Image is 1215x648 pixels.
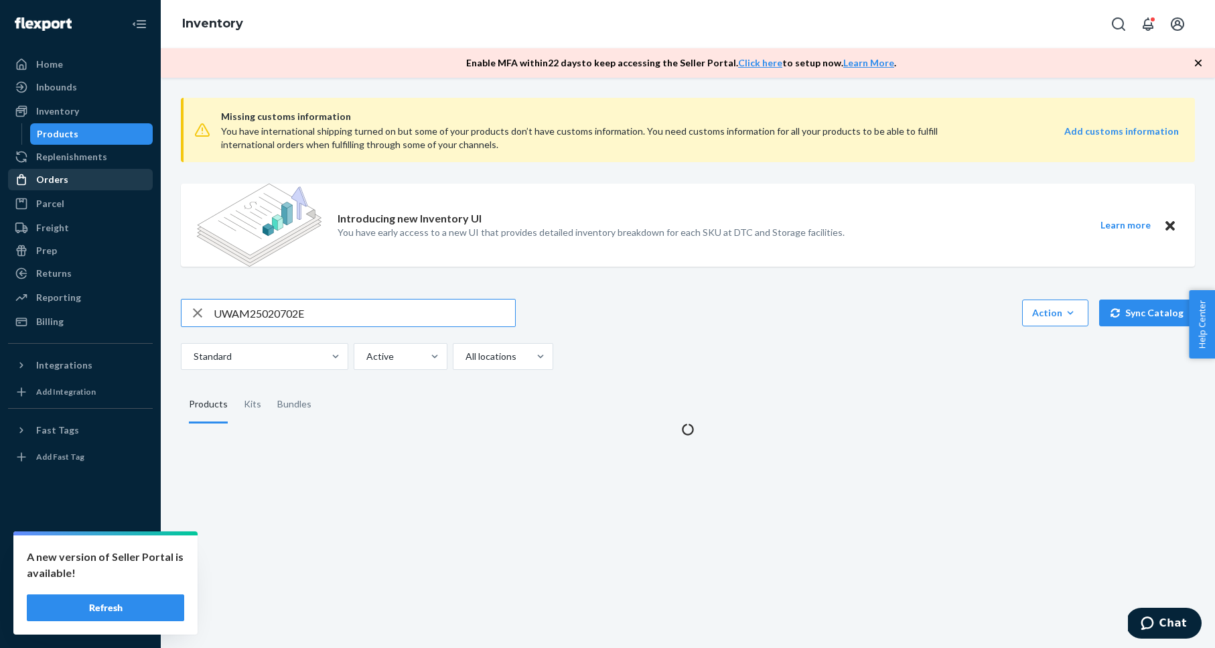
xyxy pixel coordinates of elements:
div: Kits [244,386,261,424]
button: Refresh [27,594,184,621]
div: Prep [36,244,57,257]
img: new-reports-banner-icon.82668bd98b6a51aee86340f2a7b77ae3.png [197,184,321,267]
div: Bundles [277,386,311,424]
div: Add Integration [36,386,96,397]
a: Help Center [8,588,153,609]
button: Open account menu [1164,11,1191,38]
a: Parcel [8,193,153,214]
div: Returns [36,267,72,280]
a: Add customs information [1064,125,1179,151]
button: Action [1022,300,1088,326]
a: Orders [8,169,153,190]
a: Add Integration [8,381,153,403]
img: Flexport logo [15,17,72,31]
a: Talk to Support [8,565,153,586]
div: Fast Tags [36,424,79,437]
a: Returns [8,263,153,284]
a: Inventory [182,16,243,31]
p: Enable MFA within 22 days to keep accessing the Seller Portal. to setup now. . [466,56,896,70]
p: You have early access to a new UI that provides detailed inventory breakdown for each SKU at DTC ... [338,226,845,239]
div: Home [36,58,63,71]
div: Integrations [36,359,92,372]
a: Products [30,123,153,145]
a: Reporting [8,287,153,308]
button: Open notifications [1135,11,1161,38]
div: Reporting [36,291,81,304]
a: Billing [8,311,153,332]
button: Open Search Box [1105,11,1132,38]
div: Inbounds [36,80,77,94]
a: Inventory [8,101,153,122]
div: Billing [36,315,64,328]
ol: breadcrumbs [171,5,254,44]
input: Standard [192,350,194,363]
button: Fast Tags [8,419,153,441]
a: Home [8,54,153,75]
button: Close [1161,217,1179,234]
div: Add Fast Tag [36,451,84,462]
button: Help Center [1189,290,1215,359]
a: Learn More [843,57,894,68]
iframe: Opens a widget where you can chat to one of our agents [1128,608,1202,641]
a: Prep [8,240,153,261]
span: Missing customs information [221,109,1179,125]
input: Search inventory by name or sku [214,300,515,326]
div: Inventory [36,105,79,118]
div: Replenishments [36,150,107,164]
a: Replenishments [8,146,153,168]
p: Introducing new Inventory UI [338,211,482,226]
div: Orders [36,173,68,186]
a: Click here [738,57,782,68]
div: Action [1032,306,1078,320]
button: Learn more [1092,217,1159,234]
div: Parcel [36,197,64,210]
p: A new version of Seller Portal is available! [27,549,184,581]
div: Products [189,386,228,424]
a: Freight [8,217,153,239]
button: Integrations [8,354,153,376]
strong: Add customs information [1064,125,1179,137]
div: Freight [36,221,69,235]
div: Products [37,127,78,141]
button: Give Feedback [8,610,153,632]
a: Settings [8,542,153,564]
div: You have international shipping turned on but some of your products don’t have customs informatio... [221,125,987,151]
input: Active [365,350,366,363]
a: Inbounds [8,76,153,98]
a: Add Fast Tag [8,446,153,468]
button: Sync Catalog [1099,300,1195,326]
button: Close Navigation [126,11,153,38]
input: All locations [464,350,466,363]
